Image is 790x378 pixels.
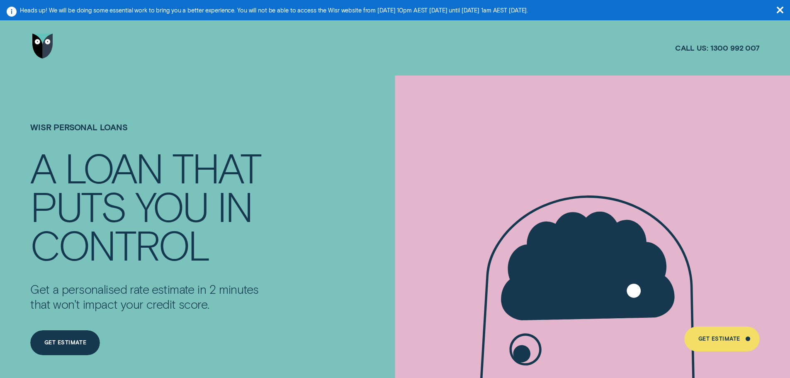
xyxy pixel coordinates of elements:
[65,148,162,186] div: LOAN
[30,282,270,312] p: Get a personalised rate estimate in 2 minutes that won't impact your credit score.
[710,43,760,53] span: 1300 992 007
[30,225,209,263] div: CONTROL
[30,148,55,186] div: A
[135,186,208,225] div: YOU
[30,148,270,263] h4: A LOAN THAT PUTS YOU IN CONTROL
[30,18,55,73] a: Go to home page
[217,186,252,225] div: IN
[30,186,125,225] div: PUTS
[30,122,270,148] h1: Wisr Personal Loans
[32,34,53,59] img: Wisr
[172,148,260,186] div: THAT
[675,43,760,53] a: Call us:1300 992 007
[675,43,708,53] span: Call us:
[684,327,759,351] a: Get Estimate
[30,330,100,355] a: Get Estimate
